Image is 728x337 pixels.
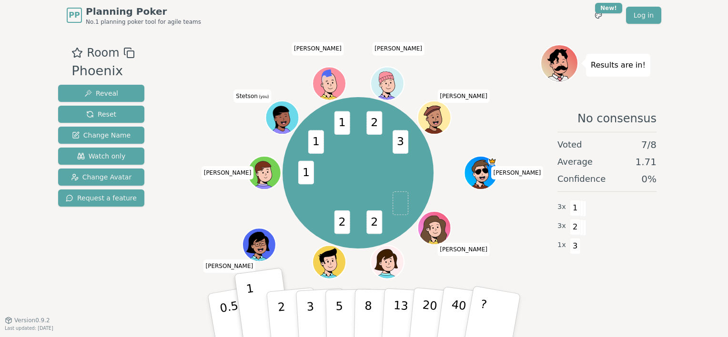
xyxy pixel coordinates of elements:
[557,240,566,250] span: 1 x
[58,106,144,123] button: Reset
[292,42,344,55] span: Click to change your name
[595,3,622,13] div: New!
[308,130,324,154] span: 1
[67,5,201,26] a: PPPlanning PokerNo.1 planning poker tool for agile teams
[570,200,581,216] span: 1
[14,317,50,324] span: Version 0.9.2
[570,219,581,235] span: 2
[266,102,298,133] button: Click to change your avatar
[58,127,144,144] button: Change Name
[58,85,144,102] button: Reveal
[491,166,544,179] span: Click to change your name
[557,155,593,168] span: Average
[641,172,657,186] span: 0 %
[591,59,646,72] p: Results are in!
[84,89,118,98] span: Reveal
[87,44,119,61] span: Room
[233,89,271,103] span: Click to change your name
[258,95,269,99] span: (you)
[77,151,126,161] span: Watch only
[5,317,50,324] button: Version0.9.2
[334,210,350,234] span: 2
[437,243,490,256] span: Click to change your name
[245,282,260,334] p: 1
[72,130,131,140] span: Change Name
[334,111,350,135] span: 1
[5,326,53,331] span: Last updated: [DATE]
[71,61,134,81] div: Phoenix
[557,221,566,231] span: 3 x
[437,89,490,103] span: Click to change your name
[69,10,80,21] span: PP
[641,138,657,151] span: 7 / 8
[577,111,657,126] span: No consensus
[570,238,581,254] span: 3
[58,189,144,207] button: Request a feature
[71,44,83,61] button: Add as favourite
[202,166,254,179] span: Click to change your name
[58,148,144,165] button: Watch only
[203,259,255,273] span: Click to change your name
[86,109,116,119] span: Reset
[86,5,201,18] span: Planning Poker
[626,7,661,24] a: Log in
[488,157,496,166] span: Joe C is the host
[366,210,382,234] span: 2
[557,202,566,212] span: 3 x
[635,155,657,168] span: 1.71
[86,18,201,26] span: No.1 planning poker tool for agile teams
[366,111,382,135] span: 2
[298,161,313,184] span: 1
[372,42,425,55] span: Click to change your name
[66,193,137,203] span: Request a feature
[71,172,132,182] span: Change Avatar
[58,168,144,186] button: Change Avatar
[393,130,408,154] span: 3
[557,172,606,186] span: Confidence
[557,138,582,151] span: Voted
[590,7,607,24] button: New!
